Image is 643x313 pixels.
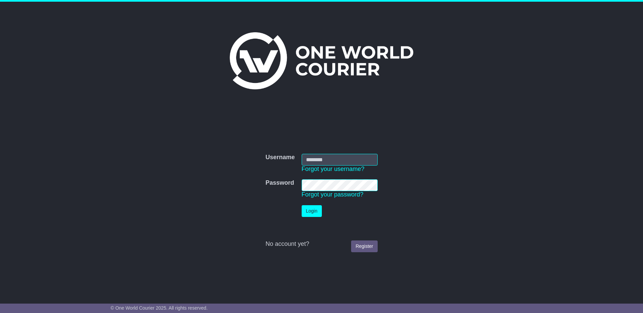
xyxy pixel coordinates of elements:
label: Password [265,179,294,187]
span: © One World Courier 2025. All rights reserved. [111,305,208,311]
a: Register [351,240,377,252]
button: Login [302,205,322,217]
div: No account yet? [265,240,377,248]
img: One World [230,32,413,89]
a: Forgot your username? [302,166,365,172]
a: Forgot your password? [302,191,364,198]
label: Username [265,154,295,161]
